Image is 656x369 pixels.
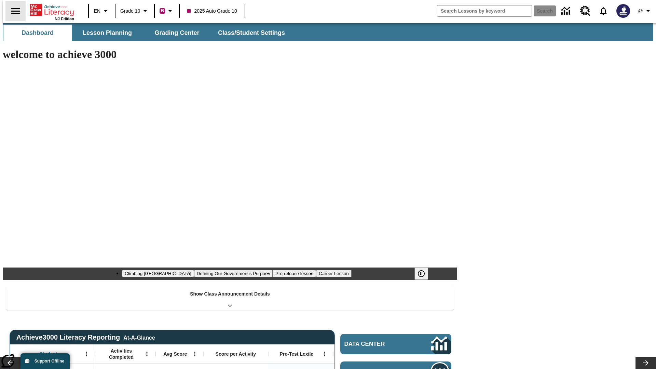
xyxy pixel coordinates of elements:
button: Open Menu [190,349,200,359]
div: Home [30,2,74,21]
button: Boost Class color is violet red. Change class color [157,5,177,17]
span: Data Center [344,341,408,347]
a: Resource Center, Will open in new tab [576,2,594,20]
span: Dashboard [22,29,54,37]
span: Grading Center [154,29,199,37]
span: Student [39,351,57,357]
button: Slide 2 Defining Our Government's Purpose [194,270,273,277]
button: Slide 1 Climbing Mount Tai [122,270,194,277]
button: Open Menu [81,349,92,359]
span: Class/Student Settings [218,29,285,37]
div: SubNavbar [3,23,653,41]
span: @ [638,8,643,15]
a: Data Center [340,334,451,354]
button: Open Menu [319,349,330,359]
button: Support Offline [20,353,70,369]
button: Open Menu [142,349,152,359]
span: Grade 10 [120,8,140,15]
span: Avg Score [163,351,187,357]
button: Select a new avatar [612,2,634,20]
input: search field [437,5,532,16]
button: Slide 3 Pre-release lesson [273,270,316,277]
button: Profile/Settings [634,5,656,17]
span: Activities Completed [99,348,144,360]
span: Achieve3000 Literacy Reporting [16,333,155,341]
a: Home [30,3,74,17]
button: Grading Center [143,25,211,41]
div: At-A-Glance [123,333,155,341]
p: Show Class Announcement Details [190,290,270,298]
a: Data Center [557,2,576,20]
div: Pause [414,268,435,280]
span: Score per Activity [216,351,256,357]
button: Grade: Grade 10, Select a grade [118,5,152,17]
button: Lesson Planning [73,25,141,41]
button: Lesson carousel, Next [635,357,656,369]
span: EN [94,8,100,15]
div: SubNavbar [3,25,291,41]
button: Pause [414,268,428,280]
button: Class/Student Settings [213,25,290,41]
span: NJ Edition [55,17,74,21]
button: Language: EN, Select a language [91,5,113,17]
button: Slide 4 Career Lesson [316,270,351,277]
button: Dashboard [3,25,72,41]
span: B [161,6,164,15]
img: Avatar [616,4,630,18]
span: Pre-Test Lexile [280,351,314,357]
span: 2025 Auto Grade 10 [187,8,237,15]
div: Show Class Announcement Details [6,286,454,310]
span: Support Offline [35,359,64,364]
a: Notifications [594,2,612,20]
span: Lesson Planning [83,29,132,37]
button: Open side menu [5,1,26,21]
h1: welcome to achieve 3000 [3,48,457,61]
